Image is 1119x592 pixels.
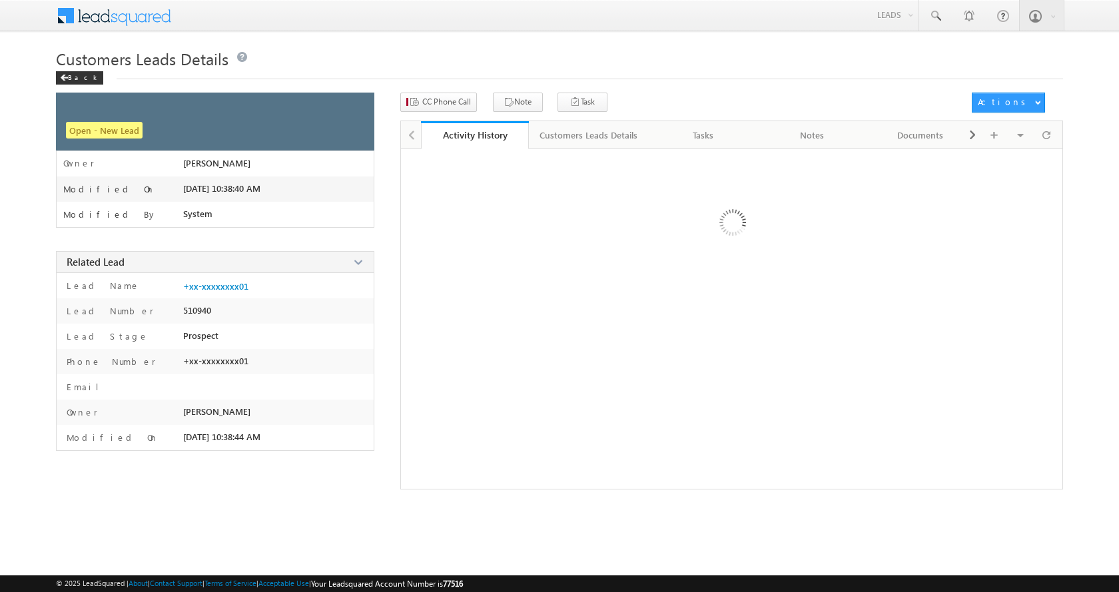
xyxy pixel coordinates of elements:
[758,121,867,149] a: Notes
[400,93,477,112] button: CC Phone Call
[150,579,202,587] a: Contact Support
[63,209,157,220] label: Modified By
[183,330,218,341] span: Prospect
[183,356,248,366] span: +xx-xxxxxxxx01
[63,184,155,194] label: Modified On
[877,127,963,143] div: Documents
[972,93,1045,113] button: Actions
[66,122,143,139] span: Open - New Lead
[56,577,463,590] span: © 2025 LeadSquared | | | | |
[183,281,248,292] a: +xx-xxxxxxxx01
[56,48,228,69] span: Customers Leads Details
[493,93,543,112] button: Note
[67,255,125,268] span: Related Lead
[63,432,159,444] label: Modified On
[63,381,109,393] label: Email
[867,121,975,149] a: Documents
[660,127,746,143] div: Tasks
[443,579,463,589] span: 77516
[529,121,649,149] a: Customers Leads Details
[422,96,471,108] span: CC Phone Call
[421,121,530,149] a: Activity History
[183,183,260,194] span: [DATE] 10:38:40 AM
[769,127,855,143] div: Notes
[63,330,149,342] label: Lead Stage
[311,579,463,589] span: Your Leadsquared Account Number is
[258,579,309,587] a: Acceptable Use
[63,305,154,317] label: Lead Number
[540,127,637,143] div: Customers Leads Details
[63,158,95,168] label: Owner
[183,158,250,168] span: [PERSON_NAME]
[129,579,148,587] a: About
[649,121,758,149] a: Tasks
[978,96,1030,108] div: Actions
[183,208,212,219] span: System
[183,406,250,417] span: [PERSON_NAME]
[63,280,140,292] label: Lead Name
[63,406,98,418] label: Owner
[183,432,260,442] span: [DATE] 10:38:44 AM
[63,356,156,368] label: Phone Number
[56,71,103,85] div: Back
[663,156,801,294] img: Loading ...
[183,305,211,316] span: 510940
[431,129,520,141] div: Activity History
[558,93,607,112] button: Task
[204,579,256,587] a: Terms of Service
